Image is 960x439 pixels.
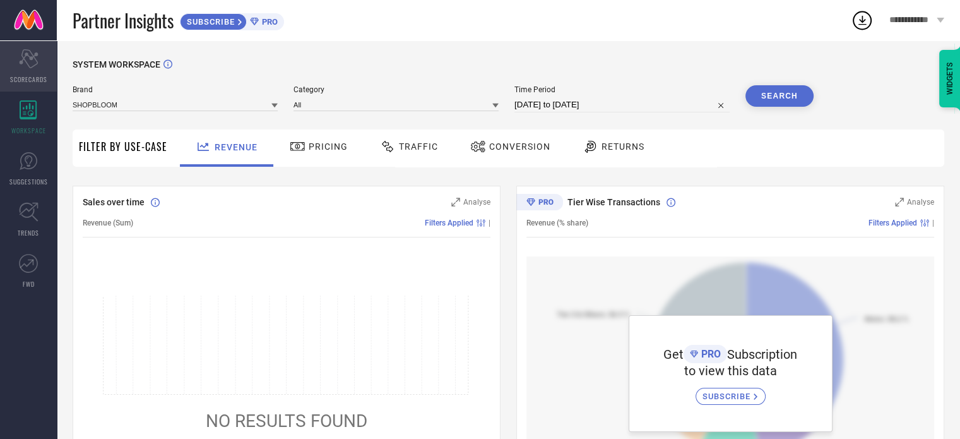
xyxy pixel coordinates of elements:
[696,378,766,405] a: SUBSCRIBE
[932,219,934,227] span: |
[10,75,47,84] span: SCORECARDS
[18,228,39,238] span: TRENDS
[309,141,348,152] span: Pricing
[567,197,660,207] span: Tier Wise Transactions
[73,59,160,69] span: SYSTEM WORKSPACE
[73,8,174,33] span: Partner Insights
[601,141,644,152] span: Returns
[684,363,777,378] span: to view this data
[399,141,438,152] span: Traffic
[514,85,730,94] span: Time Period
[259,17,278,27] span: PRO
[526,219,588,227] span: Revenue (% share)
[698,348,721,360] span: PRO
[215,142,258,152] span: Revenue
[73,85,278,94] span: Brand
[727,347,797,362] span: Subscription
[745,85,814,107] button: Search
[516,194,563,213] div: Premium
[702,392,754,401] span: SUBSCRIBE
[425,219,473,227] span: Filters Applied
[489,141,550,152] span: Conversion
[9,177,48,186] span: SUGGESTIONS
[181,17,238,27] span: SUBSCRIBE
[489,219,490,227] span: |
[206,411,367,431] span: NO RESULTS FOUND
[23,279,35,289] span: FWD
[11,126,46,135] span: WORKSPACE
[83,219,133,227] span: Revenue (Sum)
[895,198,904,207] svg: Zoom
[463,198,490,207] span: Analyse
[514,97,730,112] input: Select time period
[663,347,684,362] span: Get
[79,139,167,154] span: Filter By Use-Case
[293,85,499,94] span: Category
[851,9,874,32] div: Open download list
[868,219,917,227] span: Filters Applied
[180,10,284,30] a: SUBSCRIBEPRO
[907,198,934,207] span: Analyse
[451,198,460,207] svg: Zoom
[83,197,145,207] span: Sales over time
